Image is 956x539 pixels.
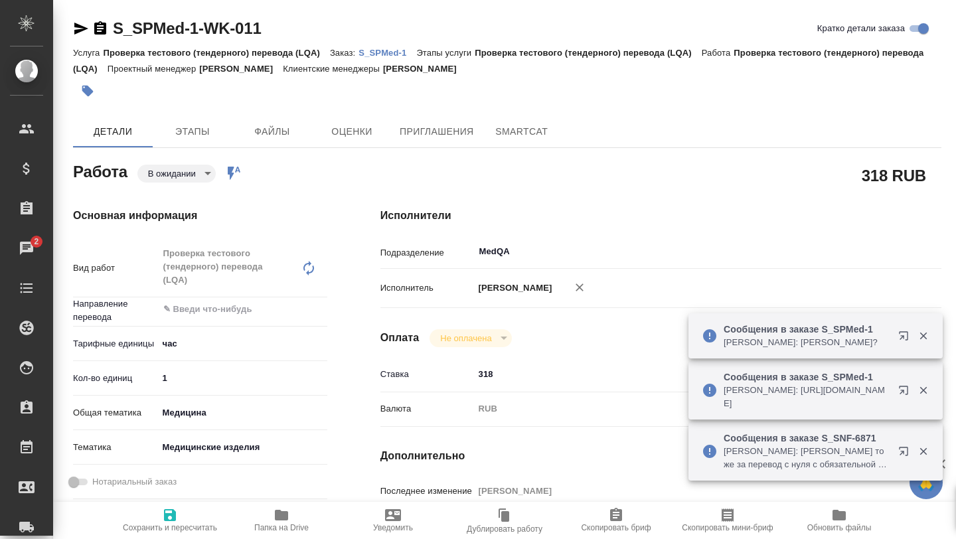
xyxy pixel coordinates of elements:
[358,48,416,58] p: S_SPMed-1
[467,524,542,534] span: Дублировать работу
[682,523,773,532] span: Скопировать мини-бриф
[103,48,329,58] p: Проверка тестового (тендерного) перевода (LQA)
[430,329,511,347] div: В ожидании
[890,438,922,470] button: Открыть в новой вкладке
[724,431,890,445] p: Сообщения в заказе S_SNF-6871
[162,301,279,317] input: ✎ Введи что-нибудь
[560,502,672,539] button: Скопировать бриф
[73,208,327,224] h4: Основная информация
[474,364,895,384] input: ✎ Введи что-нибудь
[113,19,262,37] a: S_SPMed-1-WK-011
[73,372,158,385] p: Кол-во единиц
[474,281,552,295] p: [PERSON_NAME]
[581,523,651,532] span: Скопировать бриф
[817,22,905,35] span: Кратко детали заказа
[380,208,941,224] h4: Исполнители
[724,336,890,349] p: [PERSON_NAME]: [PERSON_NAME]?
[158,436,327,459] div: Медицинские изделия
[73,337,158,350] p: Тарифные единицы
[161,123,224,140] span: Этапы
[358,46,416,58] a: S_SPMed-1
[890,377,922,409] button: Открыть в новой вкладке
[474,481,895,501] input: Пустое поле
[92,21,108,37] button: Скопировать ссылку
[490,123,554,140] span: SmartCat
[3,232,50,265] a: 2
[108,64,199,74] p: Проектный менеджер
[910,384,937,396] button: Закрыть
[283,64,383,74] p: Клиентские менеджеры
[330,48,358,58] p: Заказ:
[81,123,145,140] span: Детали
[92,475,177,489] span: Нотариальный заказ
[910,330,937,342] button: Закрыть
[380,246,474,260] p: Подразделение
[73,406,158,420] p: Общая тематика
[672,502,783,539] button: Скопировать мини-бриф
[73,441,158,454] p: Тематика
[320,308,323,311] button: Open
[73,159,127,183] h2: Работа
[26,235,46,248] span: 2
[702,48,734,58] p: Работа
[380,448,941,464] h4: Дополнительно
[724,445,890,471] p: [PERSON_NAME]: [PERSON_NAME] тоже за перевод с нуля с обязательной опорой на прошлый перевод, щас...
[226,502,337,539] button: Папка на Drive
[73,48,103,58] p: Услуга
[254,523,309,532] span: Папка на Drive
[724,370,890,384] p: Сообщения в заказе S_SPMed-1
[565,273,594,302] button: Удалить исполнителя
[373,523,413,532] span: Уведомить
[380,485,474,498] p: Последнее изменение
[158,402,327,424] div: Медицина
[199,64,283,74] p: [PERSON_NAME]
[910,445,937,457] button: Закрыть
[137,165,216,183] div: В ожидании
[436,333,495,344] button: Не оплачена
[380,402,474,416] p: Валюта
[888,250,890,253] button: Open
[380,368,474,381] p: Ставка
[320,123,384,140] span: Оценки
[400,123,474,140] span: Приглашения
[724,384,890,410] p: [PERSON_NAME]: [URL][DOMAIN_NAME]
[416,48,475,58] p: Этапы услуги
[380,330,420,346] h4: Оплата
[474,398,895,420] div: RUB
[449,502,560,539] button: Дублировать работу
[73,21,89,37] button: Скопировать ссылку для ЯМессенджера
[123,523,217,532] span: Сохранить и пересчитать
[240,123,304,140] span: Файлы
[158,368,327,388] input: ✎ Введи что-нибудь
[73,297,158,324] p: Направление перевода
[475,48,701,58] p: Проверка тестового (тендерного) перевода (LQA)
[144,168,200,179] button: В ожидании
[724,323,890,336] p: Сообщения в заказе S_SPMed-1
[383,64,467,74] p: [PERSON_NAME]
[73,76,102,106] button: Добавить тэг
[862,164,926,187] h2: 318 RUB
[380,281,474,295] p: Исполнитель
[73,262,158,275] p: Вид работ
[158,333,327,355] div: час
[337,502,449,539] button: Уведомить
[114,502,226,539] button: Сохранить и пересчитать
[890,323,922,354] button: Открыть в новой вкладке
